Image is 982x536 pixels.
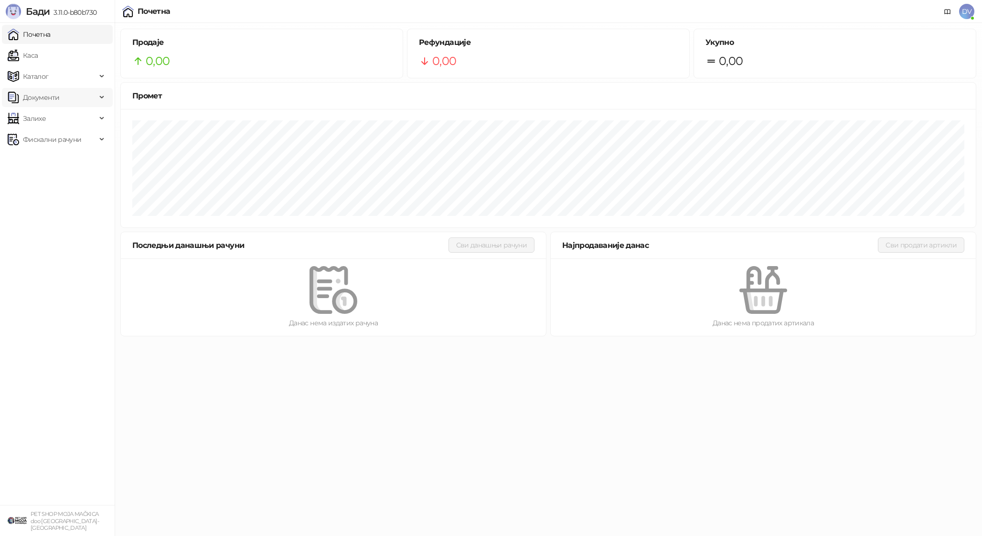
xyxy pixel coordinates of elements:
[146,52,170,70] span: 0,00
[940,4,955,19] a: Документација
[705,37,964,48] h5: Укупно
[132,239,448,251] div: Последњи данашњи рачуни
[8,46,38,65] a: Каса
[562,239,878,251] div: Најпродаваније данас
[6,4,21,19] img: Logo
[959,4,974,19] span: DV
[138,8,171,15] div: Почетна
[8,25,51,44] a: Почетна
[23,130,81,149] span: Фискални рачуни
[50,8,96,17] span: 3.11.0-b80b730
[419,37,678,48] h5: Рефундације
[448,237,534,253] button: Сви данашњи рачуни
[132,37,391,48] h5: Продаје
[26,6,50,17] span: Бади
[719,52,743,70] span: 0,00
[566,318,961,328] div: Данас нема продатих артикала
[432,52,456,70] span: 0,00
[23,67,49,86] span: Каталог
[31,511,99,531] small: PET SHOP MOJA MAČKICA doo [GEOGRAPHIC_DATA]-[GEOGRAPHIC_DATA]
[8,511,27,530] img: 64x64-companyLogo-9f44b8df-f022-41eb-b7d6-300ad218de09.png
[23,88,59,107] span: Документи
[132,90,964,102] div: Промет
[136,318,531,328] div: Данас нема издатих рачуна
[878,237,964,253] button: Сви продати артикли
[23,109,46,128] span: Залихе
